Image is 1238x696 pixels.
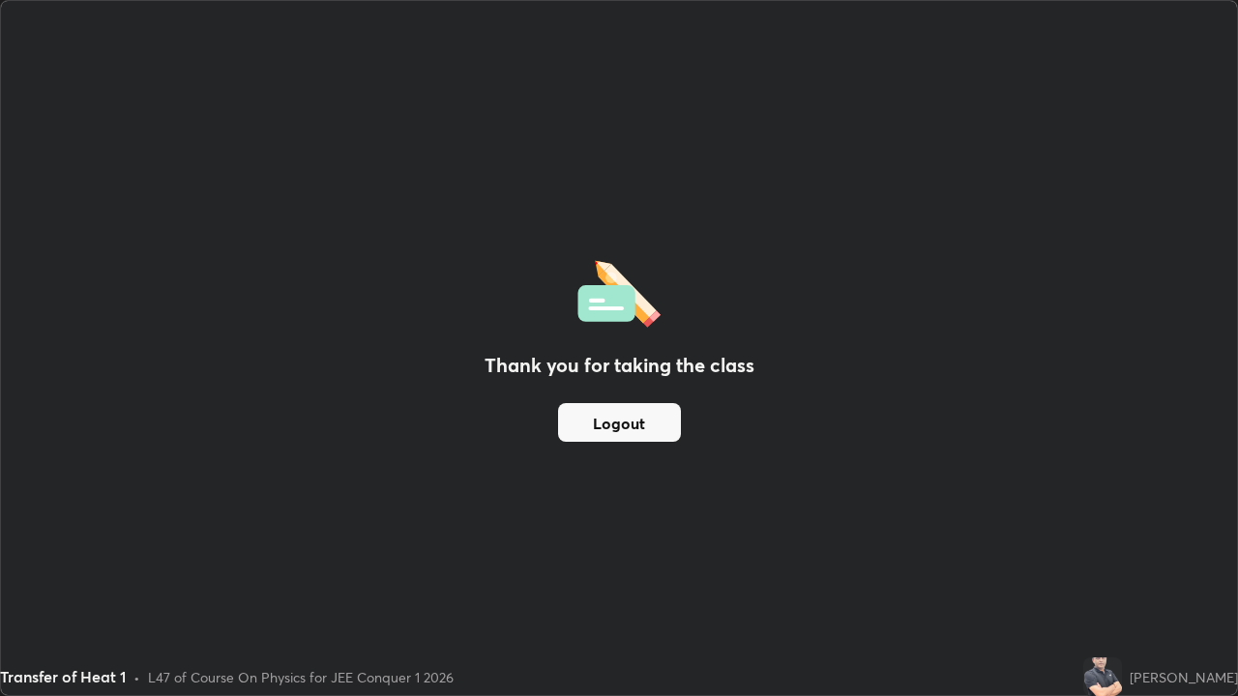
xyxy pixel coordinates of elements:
[485,351,754,380] h2: Thank you for taking the class
[577,254,661,328] img: offlineFeedback.1438e8b3.svg
[1130,667,1238,687] div: [PERSON_NAME]
[133,667,140,687] div: •
[558,403,681,442] button: Logout
[1083,657,1122,696] img: 2cedd6bda10141d99be5a37104ce2ff3.png
[148,667,454,687] div: L47 of Course On Physics for JEE Conquer 1 2026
